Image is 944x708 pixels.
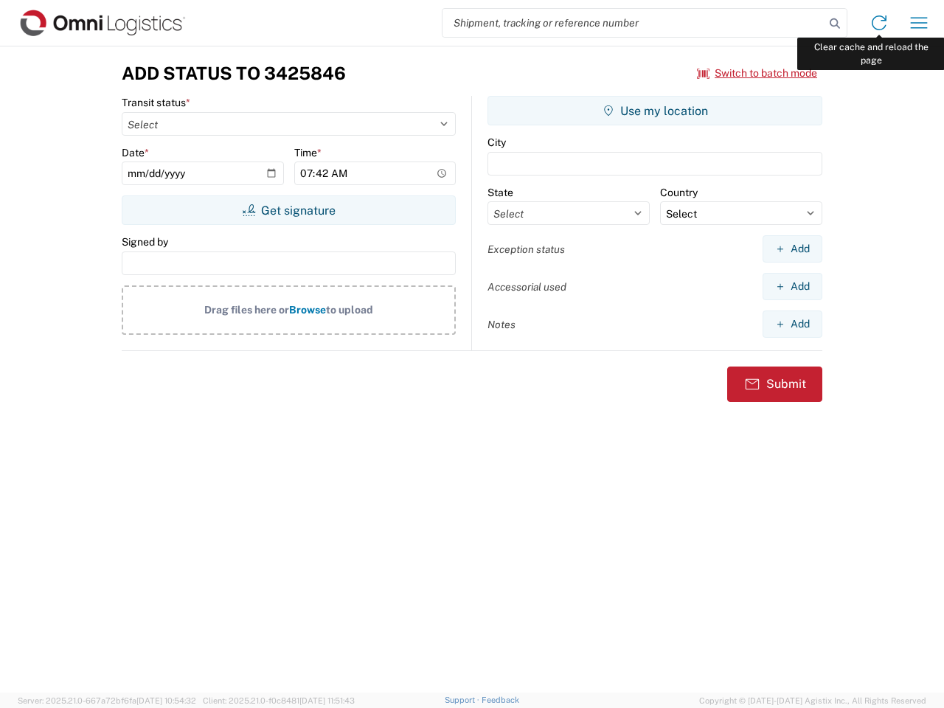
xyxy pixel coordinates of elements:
button: Get signature [122,195,456,225]
input: Shipment, tracking or reference number [442,9,825,37]
label: Accessorial used [487,280,566,294]
span: Copyright © [DATE]-[DATE] Agistix Inc., All Rights Reserved [699,694,926,707]
a: Feedback [482,695,519,704]
span: Drag files here or [204,304,289,316]
span: Client: 2025.21.0-f0c8481 [203,696,355,705]
label: State [487,186,513,199]
button: Add [763,310,822,338]
button: Switch to batch mode [697,61,817,86]
a: Support [445,695,482,704]
label: City [487,136,506,149]
label: Country [660,186,698,199]
button: Add [763,273,822,300]
label: Exception status [487,243,565,256]
span: Browse [289,304,326,316]
span: [DATE] 10:54:32 [136,696,196,705]
label: Date [122,146,149,159]
label: Notes [487,318,516,331]
button: Add [763,235,822,263]
span: Server: 2025.21.0-667a72bf6fa [18,696,196,705]
span: to upload [326,304,373,316]
span: [DATE] 11:51:43 [299,696,355,705]
h3: Add Status to 3425846 [122,63,346,84]
label: Signed by [122,235,168,249]
label: Transit status [122,96,190,109]
label: Time [294,146,322,159]
button: Submit [727,367,822,402]
button: Use my location [487,96,822,125]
